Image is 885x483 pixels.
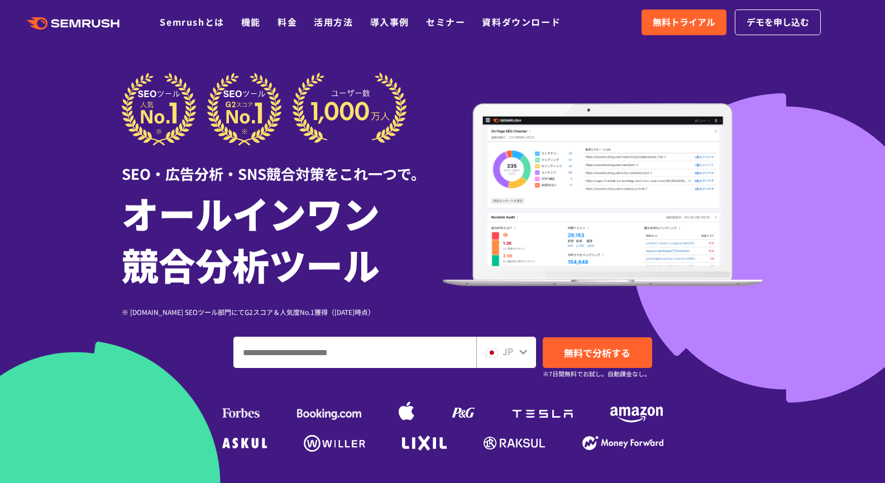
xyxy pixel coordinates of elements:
[747,15,809,30] span: デモを申し込む
[543,369,650,379] small: ※7日間無料でお試し。自動課金なし。
[543,337,652,368] a: 無料で分析する
[234,337,476,367] input: ドメイン、キーワードまたはURLを入力してください
[314,15,353,28] a: 活用方法
[503,345,513,358] span: JP
[122,187,443,290] h1: オールインワン 競合分析ツール
[482,15,561,28] a: 資料ダウンロード
[160,15,224,28] a: Semrushとは
[653,15,715,30] span: 無料トライアル
[278,15,297,28] a: 料金
[426,15,465,28] a: セミナー
[241,15,261,28] a: 機能
[642,9,726,35] a: 無料トライアル
[122,307,443,317] div: ※ [DOMAIN_NAME] SEOツール部門にてG2スコア＆人気度No.1獲得（[DATE]時点）
[370,15,409,28] a: 導入事例
[122,146,443,184] div: SEO・広告分析・SNS競合対策をこれ一つで。
[735,9,821,35] a: デモを申し込む
[564,346,630,360] span: 無料で分析する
